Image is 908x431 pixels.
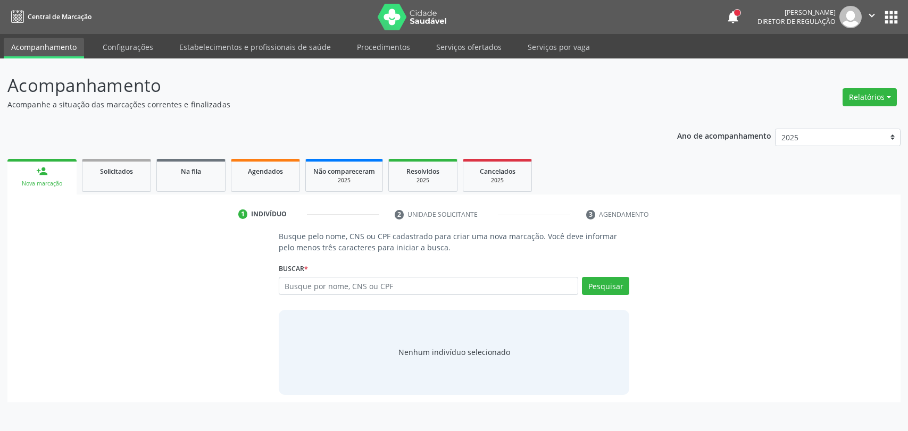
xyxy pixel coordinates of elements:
[95,38,161,56] a: Configurações
[279,231,630,253] p: Busque pelo nome, CNS ou CPF cadastrado para criar uma nova marcação. Você deve informar pelo men...
[279,277,579,295] input: Busque por nome, CNS ou CPF
[7,72,632,99] p: Acompanhamento
[248,167,283,176] span: Agendados
[28,12,91,21] span: Central de Marcação
[471,176,524,184] div: 2025
[238,209,248,219] div: 1
[398,347,510,358] div: Nenhum indivíduo selecionado
[36,165,48,177] div: person_add
[7,99,632,110] p: Acompanhe a situação das marcações correntes e finalizadas
[582,277,629,295] button: Pesquisar
[279,260,308,277] label: Buscar
[313,167,375,176] span: Não compareceram
[520,38,597,56] a: Serviços por vaga
[4,38,84,58] a: Acompanhamento
[7,8,91,26] a: Central de Marcação
[726,10,740,24] button: notifications
[480,167,515,176] span: Cancelados
[429,38,509,56] a: Serviços ofertados
[839,6,862,28] img: img
[757,8,836,17] div: [PERSON_NAME]
[100,167,133,176] span: Solicitados
[882,8,901,27] button: apps
[181,167,201,176] span: Na fila
[677,129,771,142] p: Ano de acompanhamento
[15,180,69,188] div: Nova marcação
[313,176,375,184] div: 2025
[406,167,439,176] span: Resolvidos
[862,6,882,28] button: 
[757,17,836,26] span: Diretor de regulação
[349,38,418,56] a: Procedimentos
[251,209,287,219] div: Indivíduo
[396,176,449,184] div: 2025
[843,88,897,106] button: Relatórios
[866,10,878,21] i: 
[172,38,338,56] a: Estabelecimentos e profissionais de saúde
